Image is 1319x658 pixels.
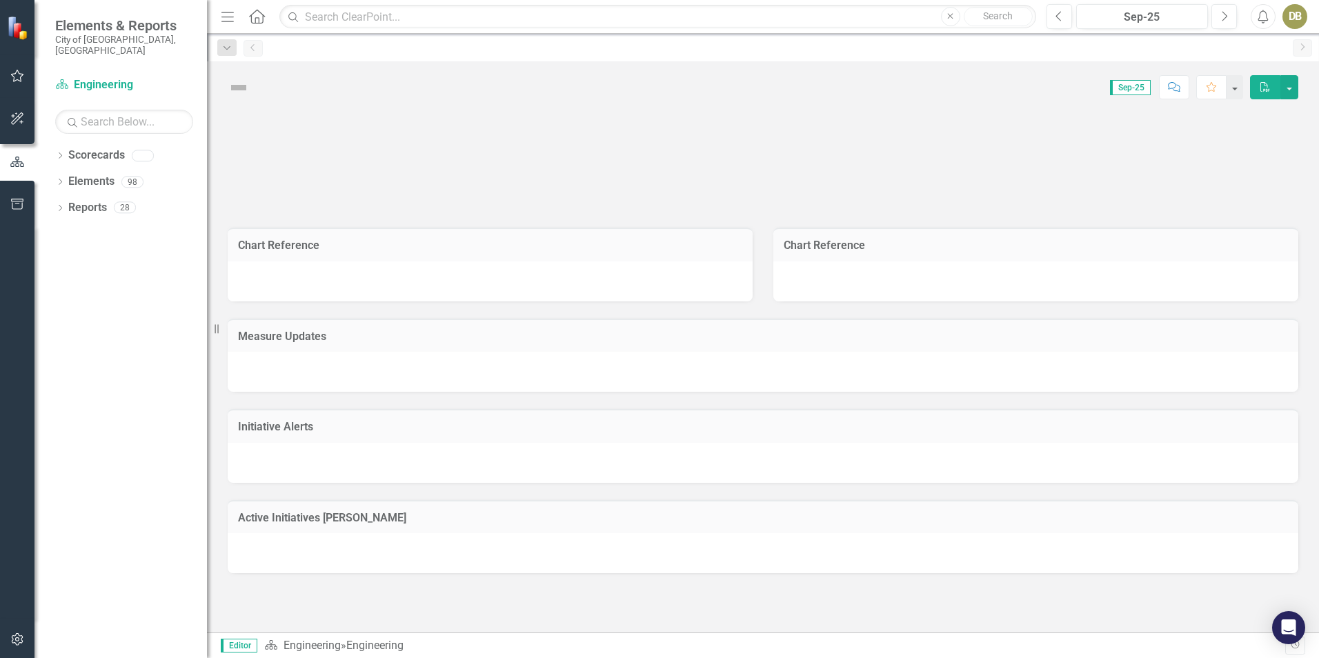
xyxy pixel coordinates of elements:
[55,17,193,34] span: Elements & Reports
[68,174,115,190] a: Elements
[264,638,1285,654] div: »
[228,77,250,99] img: Not Defined
[1081,9,1203,26] div: Sep-25
[68,200,107,216] a: Reports
[238,330,1288,343] h3: Measure Updates
[964,7,1033,26] button: Search
[68,148,125,163] a: Scorecards
[55,110,193,134] input: Search Below...
[238,512,1288,524] h3: Active Initiatives [PERSON_NAME]
[784,239,1288,252] h3: Chart Reference
[1076,4,1208,29] button: Sep-25
[1110,80,1151,95] span: Sep-25
[238,239,742,252] h3: Chart Reference
[121,176,143,188] div: 98
[983,10,1013,21] span: Search
[114,202,136,214] div: 28
[284,639,341,652] a: Engineering
[6,15,31,40] img: ClearPoint Strategy
[55,77,193,93] a: Engineering
[55,34,193,57] small: City of [GEOGRAPHIC_DATA], [GEOGRAPHIC_DATA]
[279,5,1036,29] input: Search ClearPoint...
[238,421,1288,433] h3: Initiative Alerts
[1282,4,1307,29] button: DB
[221,639,257,652] span: Editor
[346,639,404,652] div: Engineering
[1272,611,1305,644] div: Open Intercom Messenger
